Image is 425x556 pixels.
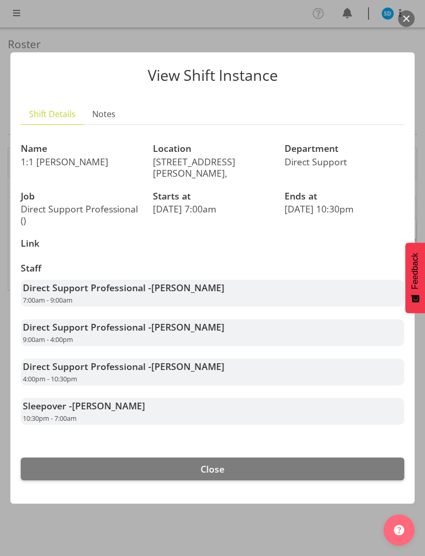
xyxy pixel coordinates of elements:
[23,321,224,333] strong: Direct Support Professional -
[410,253,420,289] span: Feedback
[405,243,425,313] button: Feedback - Show survey
[21,156,140,167] p: 1:1 [PERSON_NAME]
[23,374,77,383] span: 4:00pm - 10:30pm
[23,295,73,305] span: 7:00am - 9:00am
[153,144,273,154] h3: Location
[151,281,224,294] span: [PERSON_NAME]
[29,108,76,120] span: Shift Details
[23,400,145,412] strong: Sleepover -
[153,203,273,215] p: [DATE] 7:00am
[72,400,145,412] span: [PERSON_NAME]
[21,68,404,83] p: View Shift Instance
[21,263,404,274] h3: Staff
[21,203,140,226] p: Direct Support Professional ()
[23,360,224,373] strong: Direct Support Professional -
[285,156,404,167] p: Direct Support
[151,360,224,373] span: [PERSON_NAME]
[21,191,140,202] h3: Job
[21,238,140,249] h3: Link
[23,335,73,344] span: 9:00am - 4:00pm
[23,414,77,423] span: 10:30pm - 7:00am
[92,108,116,120] span: Notes
[21,144,140,154] h3: Name
[285,203,404,215] p: [DATE] 10:30pm
[394,525,404,535] img: help-xxl-2.png
[153,156,273,179] p: [STREET_ADDRESS][PERSON_NAME],
[151,321,224,333] span: [PERSON_NAME]
[23,281,224,294] strong: Direct Support Professional -
[153,191,273,202] h3: Starts at
[201,463,224,475] span: Close
[285,144,404,154] h3: Department
[21,458,404,480] button: Close
[285,191,404,202] h3: Ends at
